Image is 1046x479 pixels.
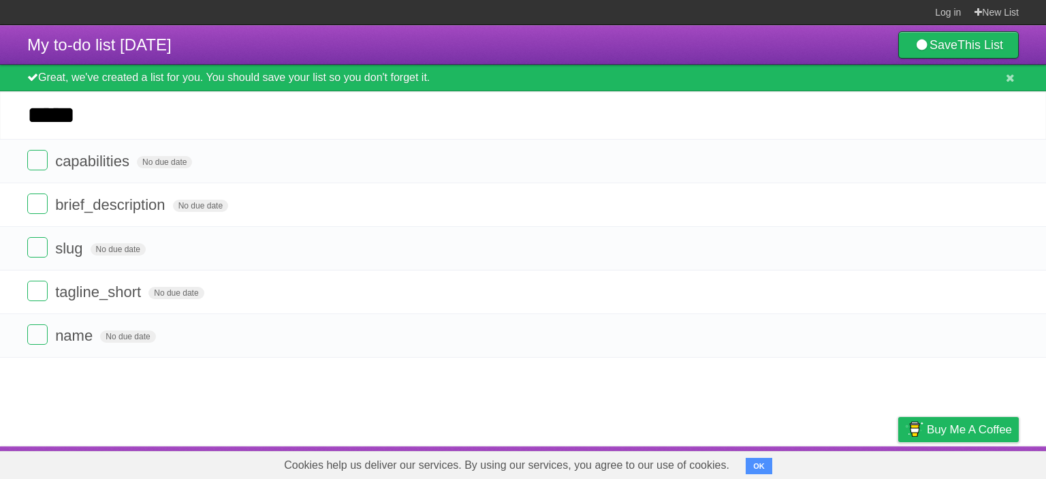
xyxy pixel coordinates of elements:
[91,243,146,256] span: No due date
[746,458,772,474] button: OK
[27,35,172,54] span: My to-do list [DATE]
[137,156,192,168] span: No due date
[905,418,923,441] img: Buy me a coffee
[270,452,743,479] span: Cookies help us deliver our services. By using our services, you agree to our use of cookies.
[148,287,204,299] span: No due date
[55,240,86,257] span: slug
[834,450,864,476] a: Terms
[933,450,1019,476] a: Suggest a feature
[762,450,817,476] a: Developers
[100,330,155,343] span: No due date
[957,38,1003,52] b: This List
[55,196,168,213] span: brief_description
[898,417,1019,442] a: Buy me a coffee
[27,150,48,170] label: Done
[55,327,96,344] span: name
[881,450,916,476] a: Privacy
[27,194,48,214] label: Done
[173,200,228,212] span: No due date
[27,237,48,258] label: Done
[898,31,1019,59] a: SaveThis List
[27,281,48,301] label: Done
[927,418,1012,442] span: Buy me a coffee
[27,324,48,345] label: Done
[55,153,133,170] span: capabilities
[55,283,144,300] span: tagline_short
[717,450,746,476] a: About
